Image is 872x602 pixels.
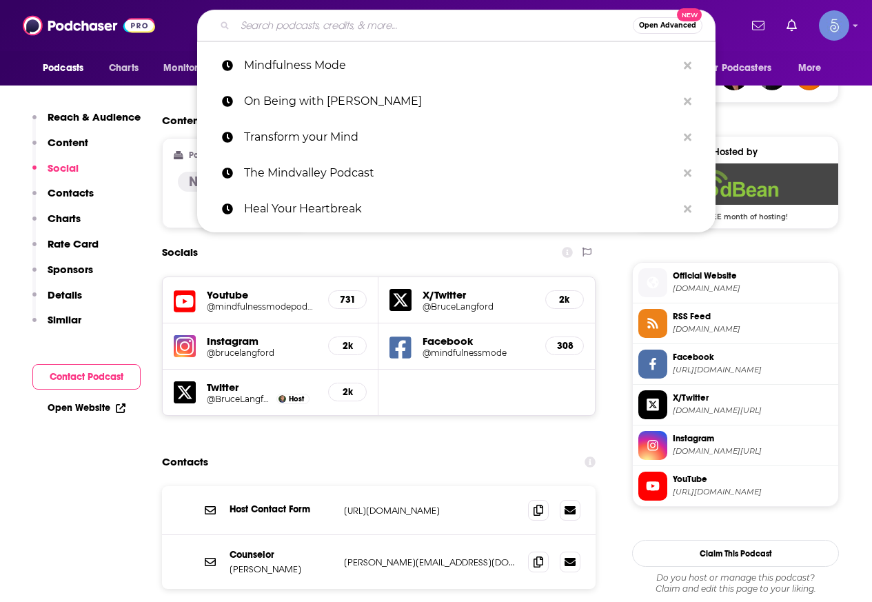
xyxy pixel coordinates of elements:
[632,572,839,583] span: Do you host or manage this podcast?
[705,59,771,78] span: For Podcasters
[789,55,839,81] button: open menu
[677,8,702,21] span: New
[278,395,286,403] img: Bruce Langford
[673,446,833,456] span: instagram.com/brucelangford
[423,301,534,312] a: @BruceLangford
[48,212,81,225] p: Charts
[639,22,696,29] span: Open Advanced
[344,556,517,568] p: [PERSON_NAME][EMAIL_ADDRESS][DOMAIN_NAME]
[244,155,677,191] p: The Mindvalley Podcast
[48,186,94,199] p: Contacts
[638,350,833,379] a: Facebook[URL][DOMAIN_NAME]
[798,59,822,78] span: More
[48,237,99,250] p: Rate Card
[100,55,147,81] a: Charts
[244,83,677,119] p: On Being with Krista Tippett
[48,288,82,301] p: Details
[207,394,273,404] a: @BruceLangford
[638,309,833,338] a: RSS Feed[DOMAIN_NAME]
[43,59,83,78] span: Podcasts
[340,340,355,352] h5: 2k
[109,59,139,78] span: Charts
[632,540,839,567] button: Claim This Podcast
[48,161,79,174] p: Social
[423,348,534,358] a: @mindfulnessmode
[638,390,833,419] a: X/Twitter[DOMAIN_NAME][URL]
[638,431,833,460] a: Instagram[DOMAIN_NAME][URL]
[207,334,317,348] h5: Instagram
[32,237,99,263] button: Rate Card
[696,55,791,81] button: open menu
[673,487,833,497] span: https://www.youtube.com/@mindfulnessmodepodcast3798
[638,472,833,501] a: YouTube[URL][DOMAIN_NAME]
[557,340,572,352] h5: 308
[633,17,702,34] button: Open AdvancedNew
[48,136,88,149] p: Content
[819,10,849,41] button: Show profile menu
[197,48,716,83] a: Mindfulness Mode
[344,505,517,516] p: [URL][DOMAIN_NAME]
[48,313,81,326] p: Similar
[189,150,241,160] h2: Political Skew
[557,294,572,305] h5: 2k
[32,364,141,390] button: Contact Podcast
[235,14,633,37] input: Search podcasts, credits, & more...
[207,301,317,312] a: @mindfulnessmodepodcast3798
[197,155,716,191] a: The Mindvalley Podcast
[207,348,317,358] a: @brucelangford
[673,365,833,375] span: https://www.facebook.com/mindfulnessmode
[163,59,212,78] span: Monitoring
[673,324,833,334] span: feed.podbean.com
[197,83,716,119] a: On Being with [PERSON_NAME]
[197,119,716,155] a: Transform your Mind
[673,473,833,485] span: YouTube
[781,14,802,37] a: Show notifications dropdown
[48,263,93,276] p: Sponsors
[174,335,196,357] img: iconImage
[230,563,333,575] p: [PERSON_NAME]
[673,310,833,323] span: RSS Feed
[48,110,141,123] p: Reach & Audience
[23,12,155,39] img: Podchaser - Follow, Share and Rate Podcasts
[819,10,849,41] span: Logged in as Spiral5-G1
[32,212,81,237] button: Charts
[32,136,88,161] button: Content
[32,288,82,314] button: Details
[673,283,833,294] span: mindfulnessmode.com
[633,163,838,220] a: Podbean Deal: Get 1 FREE month of hosting!
[32,110,141,136] button: Reach & Audience
[423,334,534,348] h5: Facebook
[32,263,93,288] button: Sponsors
[162,239,198,265] h2: Socials
[632,572,839,594] div: Claim and edit this page to your liking.
[32,313,81,339] button: Similar
[819,10,849,41] img: User Profile
[162,114,585,127] h2: Content
[673,270,833,282] span: Official Website
[673,432,833,445] span: Instagram
[673,351,833,363] span: Facebook
[197,10,716,41] div: Search podcasts, credits, & more...
[32,161,79,187] button: Social
[340,386,355,398] h5: 2k
[207,288,317,301] h5: Youtube
[633,205,838,221] span: Get 1 FREE month of hosting!
[423,288,534,301] h5: X/Twitter
[673,392,833,404] span: X/Twitter
[32,186,94,212] button: Contacts
[230,503,333,515] p: Host Contact Form
[162,449,208,475] h2: Contacts
[633,163,838,205] img: Podbean Deal: Get 1 FREE month of hosting!
[48,402,125,414] a: Open Website
[154,55,230,81] button: open menu
[673,405,833,416] span: twitter.com/BruceLangford
[244,119,677,155] p: Transform your Mind
[244,48,677,83] p: Mindfulness Mode
[747,14,770,37] a: Show notifications dropdown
